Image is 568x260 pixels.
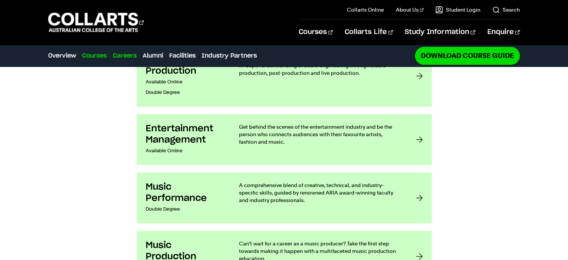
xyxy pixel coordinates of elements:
[146,146,224,156] p: Available Online
[405,20,475,45] a: Study Information
[146,87,224,98] p: Double Degree
[146,204,224,214] p: Double Degree
[113,51,137,60] a: Careers
[146,181,224,204] h3: Music Performance
[347,6,384,13] a: Collarts Online
[202,51,257,60] a: Industry Partners
[146,77,224,87] p: Available Online
[48,12,144,33] div: Go to homepage
[146,123,224,146] h3: Entertainment Management
[143,51,163,60] a: Alumni
[435,6,480,13] a: Student Login
[345,20,393,45] a: Collarts Life
[396,6,423,13] a: About Us
[82,51,107,60] a: Courses
[137,114,432,165] a: Entertainment Management Available Online Get behind the scenes of the entertainment industry and...
[239,181,401,204] p: A comprehensive blend of creative, technical, and industry-specific skills, guided by renowned AR...
[487,20,520,45] a: Enquire
[415,47,520,64] a: Download Course Guide
[492,6,520,13] a: Search
[169,51,196,60] a: Facilities
[239,123,401,146] p: Get behind the scenes of the entertainment industry and be the person who connects audiences with...
[137,172,432,223] a: Music Performance Double Degree A comprehensive blend of creative, technical, and industry-specif...
[48,51,76,60] a: Overview
[299,20,333,45] a: Courses
[137,45,432,107] a: Audio Production Available Online Double Degree Get career-ready and go beyond your local music s...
